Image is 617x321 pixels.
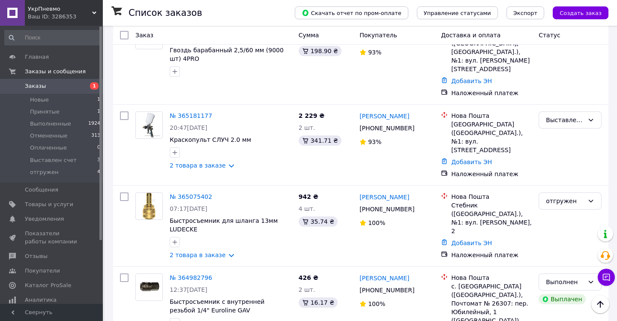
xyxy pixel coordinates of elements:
[97,156,100,164] span: 3
[30,168,59,176] span: отгружен
[359,112,409,120] a: [PERSON_NAME]
[539,294,585,304] div: Выплачен
[513,10,537,16] span: Экспорт
[546,277,584,287] div: Выполнен
[30,120,71,128] span: Выполненные
[170,217,278,233] a: Быстросъемник для шланга 13мм LUDECKE
[129,8,202,18] h1: Список заказов
[299,216,338,227] div: 35.74 ₴
[30,144,67,152] span: Оплаченные
[451,111,532,120] div: Нова Пошта
[170,136,251,143] a: Краскопульт СЛУЧ 2.0 мм
[358,284,416,296] div: [PHONE_NUMBER]
[136,112,162,138] img: Фото товару
[451,170,532,178] div: Наложенный платеж
[506,6,544,19] button: Экспорт
[359,32,397,39] span: Покупатель
[299,193,318,200] span: 942 ₴
[170,298,264,314] a: Быстросъемник с внутренней резьбой 1/4" Euroline GAV
[553,6,608,19] button: Создать заказ
[368,219,385,226] span: 100%
[451,273,532,282] div: Нова Пошта
[170,47,284,62] a: Гвоздь барабанный 2,5/60 мм (9000 шт) 4PRO
[368,49,381,56] span: 93%
[299,32,319,39] span: Сумма
[170,252,226,258] a: 2 товара в заказе
[25,230,79,245] span: Показатели работы компании
[25,267,60,275] span: Покупатели
[25,186,58,194] span: Сообщения
[170,274,212,281] a: № 364982796
[417,6,498,19] button: Управление статусами
[135,32,153,39] span: Заказ
[97,96,100,104] span: 1
[30,108,60,116] span: Принятые
[25,68,86,75] span: Заказы и сообщения
[25,282,71,289] span: Каталог ProSale
[451,120,532,154] div: [GEOGRAPHIC_DATA] ([GEOGRAPHIC_DATA].), №1: вул. [STREET_ADDRESS]
[598,269,615,286] button: Чат с покупателем
[546,115,584,125] div: Выставлен счет
[28,13,103,21] div: Ваш ID: 3286353
[539,32,560,39] span: Статус
[170,193,212,200] a: № 365075402
[546,196,584,206] div: отгружен
[368,300,385,307] span: 100%
[451,251,532,259] div: Наложенный платеж
[136,274,162,300] img: Фото товару
[299,297,338,308] div: 16.17 ₴
[30,132,67,140] span: Отмененные
[299,286,315,293] span: 2 шт.
[88,120,100,128] span: 1924
[299,205,315,212] span: 4 шт.
[451,30,532,73] div: смт. Солоне ([GEOGRAPHIC_DATA], [GEOGRAPHIC_DATA].), №1: вул. [PERSON_NAME][STREET_ADDRESS]
[441,32,500,39] span: Доставка и оплата
[299,112,325,119] span: 2 229 ₴
[170,286,207,293] span: 12:37[DATE]
[451,159,492,165] a: Добавить ЭН
[97,144,100,152] span: 0
[28,5,92,13] span: УкрПневмо
[299,124,315,131] span: 2 шт.
[451,78,492,84] a: Добавить ЭН
[591,295,609,313] button: Наверх
[135,273,163,301] a: Фото товару
[25,215,64,223] span: Уведомления
[299,46,341,56] div: 198.90 ₴
[97,108,100,116] span: 1
[170,162,226,169] a: 2 товара в заказе
[97,168,100,176] span: 4
[358,203,416,215] div: [PHONE_NUMBER]
[25,82,46,90] span: Заказы
[30,96,49,104] span: Новые
[170,205,207,212] span: 07:17[DATE]
[302,9,401,17] span: Скачать отчет по пром-оплате
[359,274,409,282] a: [PERSON_NAME]
[25,53,49,61] span: Главная
[299,135,341,146] div: 341.71 ₴
[295,6,408,19] button: Скачать отчет по пром-оплате
[544,9,608,16] a: Создать заказ
[359,193,409,201] a: [PERSON_NAME]
[90,82,99,90] span: 1
[299,274,318,281] span: 426 ₴
[135,111,163,139] a: Фото товару
[91,132,100,140] span: 313
[451,201,532,235] div: Стебник ([GEOGRAPHIC_DATA].), №1: вул. [PERSON_NAME], 2
[30,156,77,164] span: Выставлен счет
[25,296,57,304] span: Аналитика
[135,192,163,220] a: Фото товару
[143,193,156,219] img: Фото товару
[170,124,207,131] span: 20:47[DATE]
[25,252,48,260] span: Отзывы
[358,122,416,134] div: [PHONE_NUMBER]
[560,10,602,16] span: Создать заказ
[4,30,101,45] input: Поиск
[451,240,492,246] a: Добавить ЭН
[368,138,381,145] span: 93%
[451,89,532,97] div: Наложенный платеж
